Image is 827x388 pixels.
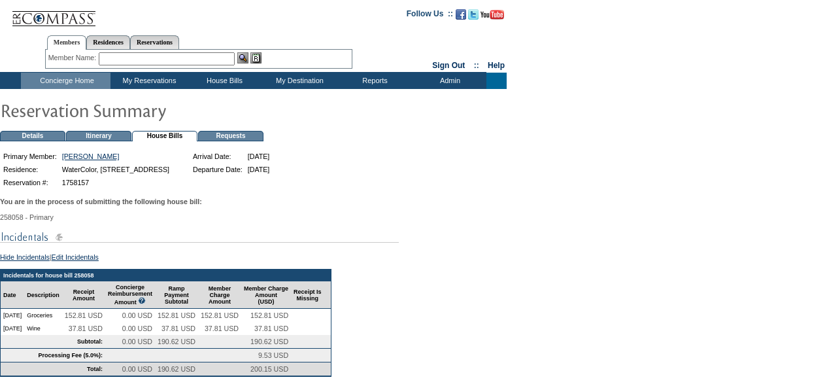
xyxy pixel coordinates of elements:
td: My Reservations [110,73,186,89]
td: Member Charge Amount [198,281,241,309]
span: 190.62 USD [158,338,195,345]
td: Description [24,281,62,309]
span: 152.81 USD [201,311,239,319]
td: Concierge Reimbursement Amount [105,281,155,309]
a: Follow us on Twitter [468,13,479,21]
span: :: [474,61,479,70]
td: Itinerary [66,131,131,141]
a: Subscribe to our YouTube Channel [481,13,504,21]
td: Admin [411,73,486,89]
span: 0.00 USD [122,365,152,373]
td: [DATE] [246,150,272,162]
img: Reservations [250,52,262,63]
span: 190.62 USD [158,365,195,373]
td: Groceries [24,309,62,322]
td: Reservation #: [1,177,59,188]
td: [DATE] [246,164,272,175]
td: Date [1,281,24,309]
td: House Bills [186,73,261,89]
td: Member Charge Amount (USD) [241,281,291,309]
td: Subtotal: [1,335,105,349]
span: 152.81 USD [158,311,195,319]
img: Follow us on Twitter [468,9,479,20]
span: 200.15 USD [250,365,288,373]
td: Concierge Home [21,73,110,89]
td: Receipt Is Missing [291,281,324,309]
span: 0.00 USD [122,325,152,332]
div: Member Name: [48,52,99,63]
td: [DATE] [1,322,24,335]
td: Residence: [1,164,59,175]
span: 37.81 USD [69,325,103,332]
td: Arrival Date: [191,150,245,162]
td: Follow Us :: [407,8,453,24]
a: Become our fan on Facebook [456,13,466,21]
td: Wine [24,322,62,335]
a: [PERSON_NAME] [62,152,120,160]
span: 152.81 USD [250,311,288,319]
td: House Bills [132,131,197,141]
td: Reports [336,73,411,89]
span: 152.81 USD [65,311,103,319]
td: Ramp Payment Subtotal [155,281,198,309]
td: Total: [1,362,105,376]
span: 0.00 USD [122,338,152,345]
a: Residences [86,35,130,49]
img: View [237,52,248,63]
td: Departure Date: [191,164,245,175]
td: Processing Fee (5.0%): [1,349,105,362]
a: Sign Out [432,61,465,70]
img: questionMark_lightBlue.gif [138,297,146,304]
img: Subscribe to our YouTube Channel [481,10,504,20]
td: [DATE] [1,309,24,322]
a: Help [488,61,505,70]
td: Receipt Amount [62,281,105,309]
span: 37.81 USD [205,325,239,332]
td: My Destination [261,73,336,89]
a: Reservations [130,35,179,49]
a: Edit Incidentals [52,253,99,261]
span: 37.81 USD [254,325,288,332]
span: 190.62 USD [250,338,288,345]
td: Incidentals for house bill 258058 [1,270,331,281]
td: Requests [198,131,263,141]
span: 0.00 USD [122,311,152,319]
td: Primary Member: [1,150,59,162]
span: 9.53 USD [258,351,288,359]
td: WaterColor, [STREET_ADDRESS] [60,164,171,175]
td: 1758157 [60,177,171,188]
a: Members [47,35,87,50]
span: 37.81 USD [161,325,195,332]
img: Become our fan on Facebook [456,9,466,20]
